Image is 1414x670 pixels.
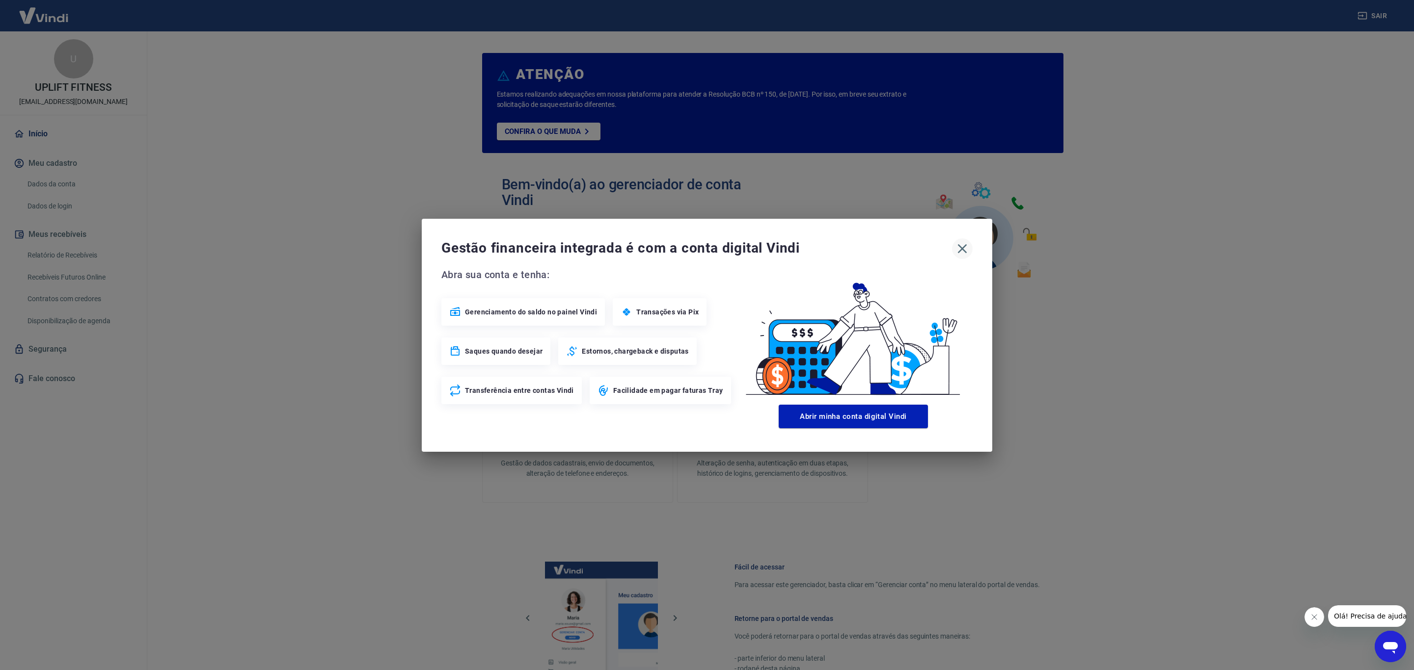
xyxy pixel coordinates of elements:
[582,346,688,356] span: Estornos, chargeback e disputas
[465,386,574,395] span: Transferência entre contas Vindi
[636,307,699,317] span: Transações via Pix
[613,386,723,395] span: Facilidade em pagar faturas Tray
[465,346,543,356] span: Saques quando desejar
[6,7,82,15] span: Olá! Precisa de ajuda?
[465,307,597,317] span: Gerenciamento do saldo no painel Vindi
[734,267,973,401] img: Good Billing
[1305,607,1324,627] iframe: Close message
[779,405,928,428] button: Abrir minha conta digital Vindi
[1328,605,1406,627] iframe: Message from company
[441,267,734,283] span: Abra sua conta e tenha:
[1375,631,1406,662] iframe: Button to launch messaging window
[441,238,952,258] span: Gestão financeira integrada é com a conta digital Vindi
